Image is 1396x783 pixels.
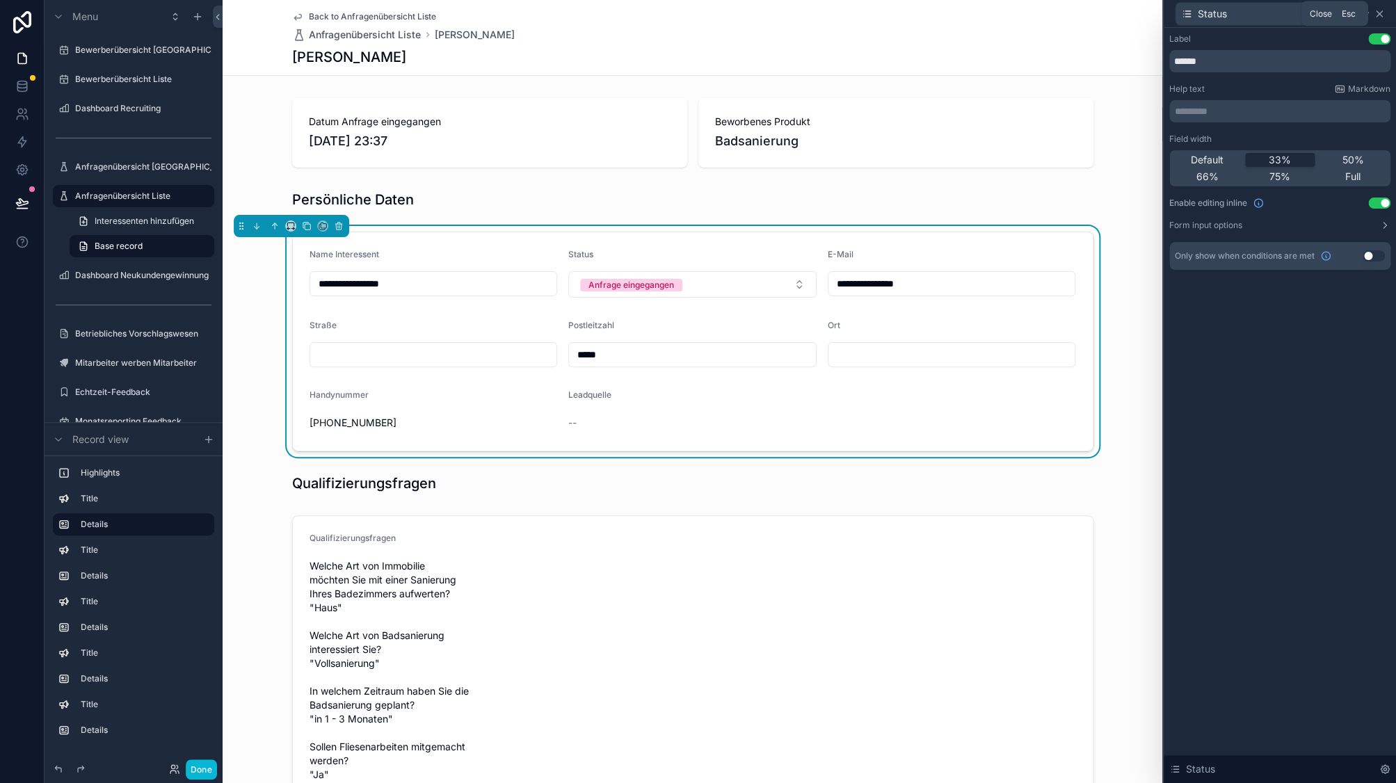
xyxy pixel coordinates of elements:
[1269,153,1291,167] span: 33%
[310,416,558,430] span: [PHONE_NUMBER]
[81,519,203,530] label: Details
[568,320,614,330] span: Postleitzahl
[1339,8,1358,19] span: Esc
[75,270,211,281] label: Dashboard Neukundengewinnung
[1175,250,1315,261] span: Only show when conditions are met
[1186,762,1215,776] span: Status
[1334,83,1390,95] a: Markdown
[1169,134,1212,145] label: Field width
[75,45,211,56] label: Bewerberübersicht [GEOGRAPHIC_DATA]
[81,467,209,478] label: Highlights
[310,389,369,400] span: Handynummer
[568,389,611,400] span: Leadquelle
[1175,2,1335,26] button: Status
[186,759,217,780] button: Done
[75,161,211,172] label: Anfragenübersicht [GEOGRAPHIC_DATA]
[81,570,209,581] label: Details
[292,28,421,42] a: Anfragenübersicht Liste
[45,455,223,755] div: scrollable content
[81,493,209,504] label: Title
[310,320,337,330] span: Straße
[1169,220,1390,231] button: Form input options
[1191,153,1223,167] span: Default
[1342,153,1363,167] span: 50%
[81,647,209,659] label: Title
[81,673,209,684] label: Details
[568,416,577,430] span: --
[95,216,194,227] span: Interessenten hinzufügen
[81,544,209,556] label: Title
[309,11,436,22] span: Back to Anfragenübersicht Liste
[72,433,129,446] span: Record view
[1348,83,1390,95] span: Markdown
[292,11,436,22] a: Back to Anfragenübersicht Liste
[1345,170,1361,184] span: Full
[1198,7,1227,21] span: Status
[1310,8,1332,19] span: Close
[81,622,209,633] label: Details
[568,271,817,298] button: Select Button
[70,235,214,257] a: Base record
[1169,100,1390,122] div: scrollable content
[72,10,98,24] span: Menu
[1169,83,1205,95] label: Help text
[1169,197,1247,209] span: Enable editing inline
[1169,33,1191,45] div: Label
[81,725,209,736] label: Details
[75,416,211,427] label: Monatsreporting Feedback
[828,249,853,259] span: E-Mail
[75,103,211,114] label: Dashboard Recruiting
[81,596,209,607] label: Title
[1169,220,1242,231] label: Form input options
[292,47,406,67] h1: [PERSON_NAME]
[435,28,515,42] a: [PERSON_NAME]
[75,74,211,85] label: Bewerberübersicht Liste
[75,357,211,369] label: Mitarbeiter werben Mitarbeiter
[81,699,209,710] label: Title
[75,328,211,339] label: Betriebliches Vorschlagswesen
[95,241,143,252] span: Base record
[310,249,379,259] span: Name Interessent
[1269,170,1290,184] span: 75%
[588,279,674,291] div: Anfrage eingegangen
[568,249,593,259] span: Status
[828,320,840,330] span: Ort
[70,210,214,232] a: Interessenten hinzufügen
[75,387,211,398] label: Echtzeit-Feedback
[75,191,206,202] label: Anfragenübersicht Liste
[309,28,421,42] span: Anfragenübersicht Liste
[1196,170,1218,184] span: 66%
